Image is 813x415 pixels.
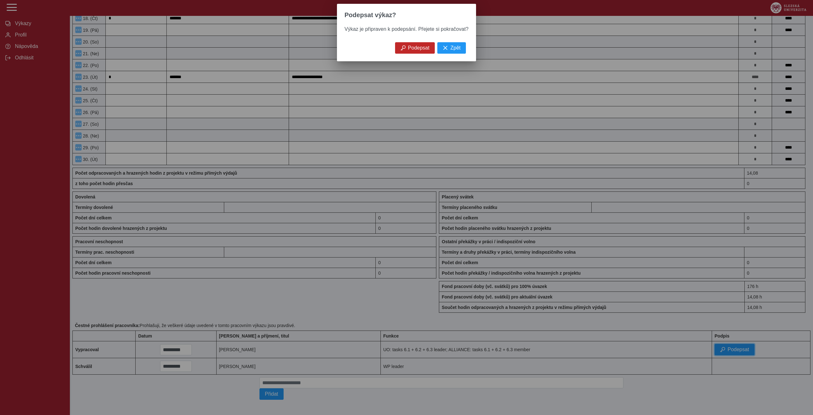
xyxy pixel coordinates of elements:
span: Zpět [450,45,460,51]
button: Zpět [437,42,466,54]
button: Podepsat [395,42,435,54]
span: Výkaz je připraven k podepsání. Přejete si pokračovat? [345,26,468,32]
span: Podepsat [408,45,430,51]
span: Podepsat výkaz? [345,11,396,19]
